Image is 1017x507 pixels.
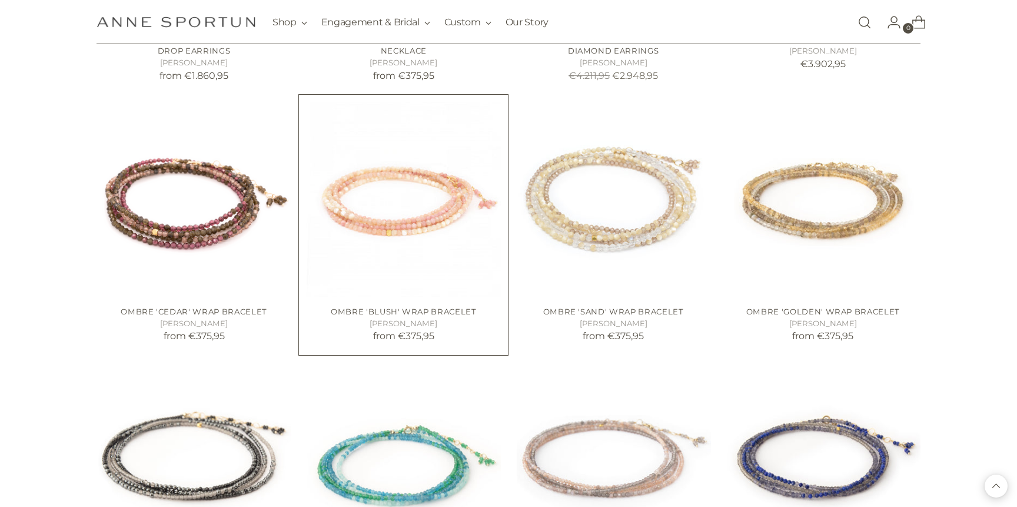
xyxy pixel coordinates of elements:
h5: [PERSON_NAME] [97,57,291,69]
a: Ombre 'Cedar' Wrap Bracelet [121,307,267,316]
button: Custom [444,9,491,35]
h5: [PERSON_NAME] [726,318,920,330]
a: Our Story [506,9,549,35]
h5: [PERSON_NAME] [306,318,501,330]
p: from €375,95 [726,329,920,343]
a: Open cart modal [902,11,926,34]
p: from €375,95 [97,329,291,343]
a: Ombre 'Sand' Wrap Bracelet [516,102,710,297]
a: Open search modal [853,11,876,34]
span: €3.902,95 [800,58,846,69]
a: Go to the account page [878,11,901,34]
s: €4.211,95 [569,70,610,81]
span: 0 [903,23,913,34]
h5: [PERSON_NAME] [97,318,291,330]
h5: [PERSON_NAME] [726,45,920,57]
a: Ombre 'Blush' Wrap Bracelet [331,307,477,316]
button: Shop [272,9,307,35]
a: Ombre 'Golden' Wrap Bracelet [726,102,920,297]
h5: [PERSON_NAME] [516,57,710,69]
a: Ombre 'Golden' Wrap Bracelet [746,307,900,316]
p: from €375,95 [306,69,501,83]
img: Ombre Wrap Bracelet - Anne Sportun Fine Jewellery [726,102,920,297]
p: from €1.860,95 [97,69,291,83]
h5: [PERSON_NAME] [516,318,710,330]
a: Anne Sportun Fine Jewellery [97,16,255,28]
h5: [PERSON_NAME] [306,57,501,69]
button: Back to top [985,475,1008,498]
a: Ombre 'Blush' Wrap Bracelet [306,102,501,297]
img: Ombre Wrap Bracelet - Anne Sportun Fine Jewellery [516,102,710,297]
a: Ombre 'Sand' Wrap Bracelet [543,307,684,316]
p: from €375,95 [516,329,710,343]
span: €2.948,95 [612,70,658,81]
p: from €375,95 [306,329,501,343]
button: Engagement & Bridal [321,9,430,35]
a: Ombre 'Cedar' Wrap Bracelet [97,102,291,297]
